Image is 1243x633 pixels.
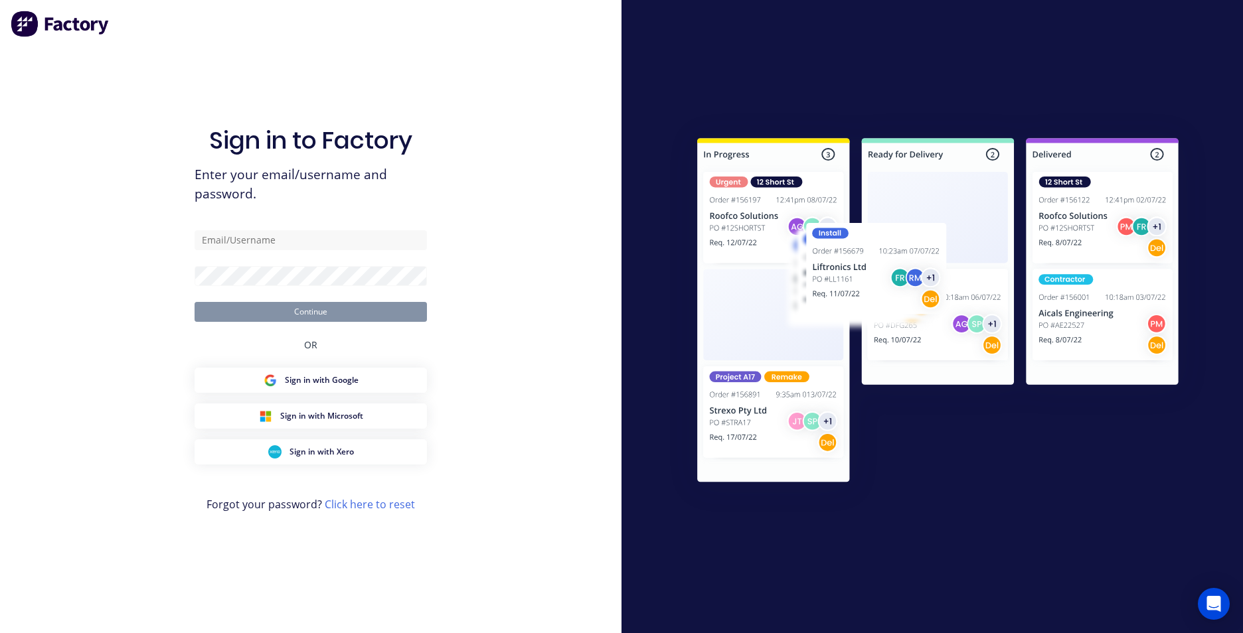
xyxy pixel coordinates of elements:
button: Google Sign inSign in with Google [195,368,427,393]
span: Sign in with Xero [290,446,354,458]
span: Sign in with Microsoft [280,410,363,422]
div: OR [304,322,317,368]
button: Continue [195,302,427,322]
img: Factory [11,11,110,37]
span: Sign in with Google [285,374,359,386]
button: Xero Sign inSign in with Xero [195,439,427,464]
img: Microsoft Sign in [259,409,272,423]
span: Forgot your password? [207,496,415,512]
a: Click here to reset [325,497,415,512]
input: Email/Username [195,230,427,250]
img: Google Sign in [264,374,277,387]
h1: Sign in to Factory [209,126,412,155]
img: Xero Sign in [268,445,282,458]
button: Microsoft Sign inSign in with Microsoft [195,403,427,429]
img: Sign in [668,111,1208,514]
span: Enter your email/username and password. [195,165,427,204]
div: Open Intercom Messenger [1198,588,1230,620]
